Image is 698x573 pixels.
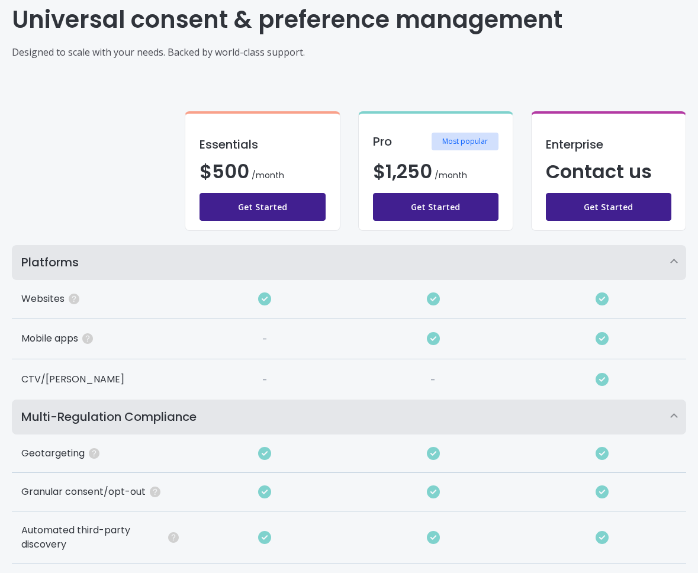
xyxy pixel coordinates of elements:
summary: Multi-Regulation Compliance [12,400,686,434]
div: - [262,333,268,347]
div: Geotargeting [12,434,181,473]
span: $ [373,158,432,185]
div: - [430,374,436,388]
summary: Platforms [12,245,686,280]
a: Get Started [200,193,325,221]
span: 500 [212,158,249,185]
span: $ [200,158,249,185]
div: CTV/[PERSON_NAME] [12,359,181,400]
div: - [262,374,268,388]
h3: Enterprise [546,139,671,150]
span: Most popular [432,133,498,150]
div: Websites [12,280,181,318]
a: Get Started [373,193,498,221]
p: Designed to scale with your needs. Backed by world-class support. [12,45,686,59]
h1: Universal consent & preference management [12,4,686,36]
div: Mobile apps [12,318,181,359]
span: /month [252,169,284,181]
div: Granular consent/opt-out [12,473,181,511]
span: /month [435,169,467,181]
div: Automated third-party discovery [12,511,181,564]
span: 1,250 [385,158,432,185]
h3: Pro [373,136,392,147]
h3: Essentials [200,139,325,150]
a: Get Started [546,193,671,221]
span: Contact us [546,158,652,185]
